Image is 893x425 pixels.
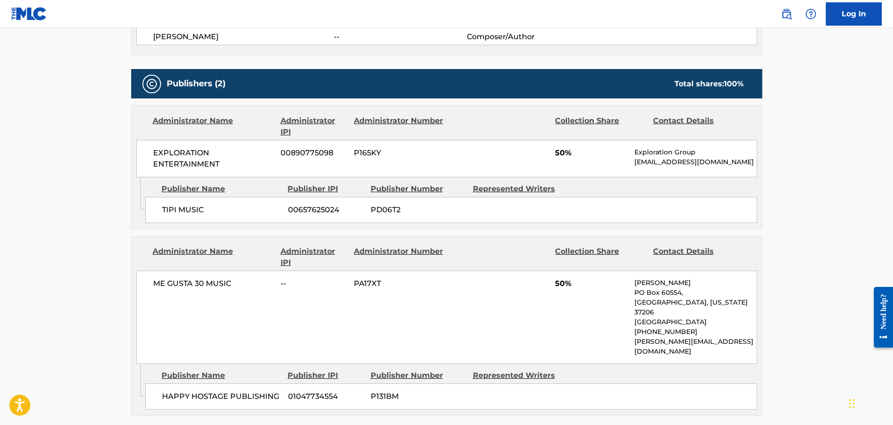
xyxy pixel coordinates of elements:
div: Publisher IPI [288,370,364,381]
p: PO Box 60554, [634,288,756,298]
p: [PHONE_NUMBER] [634,327,756,337]
div: Publisher Name [162,370,281,381]
span: TIPI MUSIC [162,204,281,216]
span: EXPLORATION ENTERTAINMENT [153,147,274,170]
span: 50% [555,278,627,289]
p: [EMAIL_ADDRESS][DOMAIN_NAME] [634,157,756,167]
div: Contact Details [653,246,744,268]
div: Administrator IPI [281,246,347,268]
div: Publisher IPI [288,183,364,195]
img: Publishers [146,78,157,90]
div: Represented Writers [473,370,568,381]
div: Help [802,5,820,23]
div: Total shares: [675,78,744,90]
span: 00657625024 [288,204,364,216]
img: MLC Logo [11,7,47,21]
span: HAPPY HOSTAGE PUBLISHING [162,391,281,402]
iframe: Chat Widget [846,380,893,425]
p: [GEOGRAPHIC_DATA], [US_STATE] 37206 [634,298,756,317]
span: Composer/Author [467,31,588,42]
img: search [781,8,792,20]
span: 00890775098 [281,147,347,159]
p: Exploration Group [634,147,756,157]
p: [PERSON_NAME] [634,278,756,288]
span: -- [281,278,347,289]
img: help [805,8,816,20]
a: Log In [826,2,882,26]
div: Represented Writers [473,183,568,195]
span: [PERSON_NAME] [153,31,334,42]
iframe: Resource Center [867,279,893,355]
span: -- [334,31,466,42]
span: PA17XT [354,278,444,289]
span: 01047734554 [288,391,364,402]
div: Administrator Name [153,115,274,138]
div: Administrator Name [153,246,274,268]
div: Collection Share [555,115,646,138]
div: Publisher Number [371,370,466,381]
div: Publisher Name [162,183,281,195]
p: [GEOGRAPHIC_DATA] [634,317,756,327]
div: Contact Details [653,115,744,138]
div: Administrator Number [354,246,444,268]
h5: Publishers (2) [167,78,225,89]
span: P165KY [354,147,444,159]
div: Publisher Number [371,183,466,195]
p: [PERSON_NAME][EMAIL_ADDRESS][DOMAIN_NAME] [634,337,756,356]
span: 50% [555,147,627,159]
div: Administrator IPI [281,115,347,138]
div: Collection Share [555,246,646,268]
div: Administrator Number [354,115,444,138]
span: 100 % [724,79,744,88]
a: Public Search [777,5,796,23]
div: Drag [849,390,855,418]
span: ME GUSTA 30 MUSIC [153,278,274,289]
span: P131BM [371,391,466,402]
span: PD06T2 [371,204,466,216]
